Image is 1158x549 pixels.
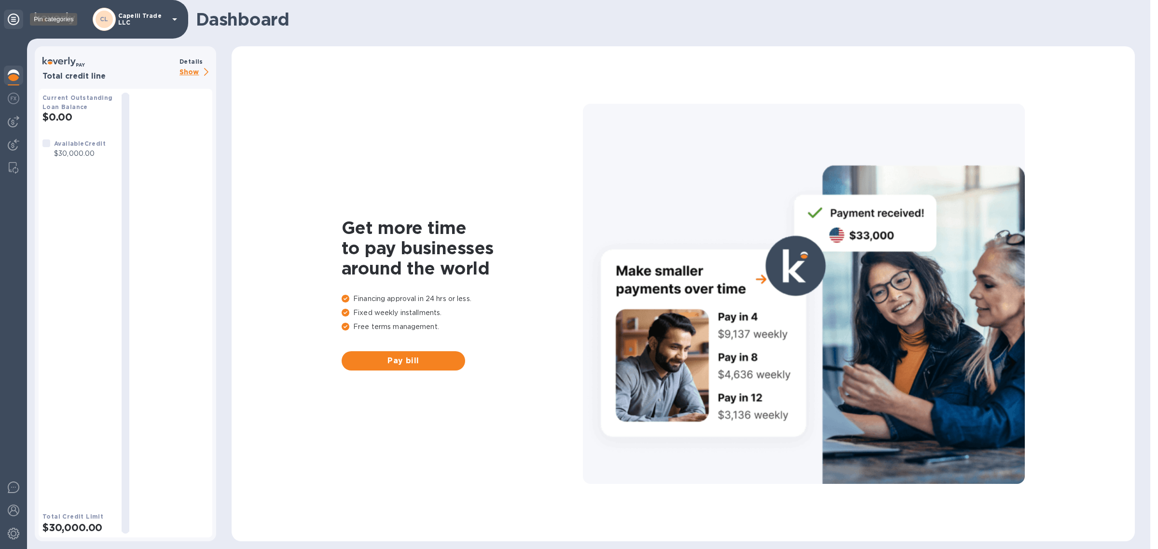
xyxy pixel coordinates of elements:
[35,13,75,24] img: Logo
[8,93,19,104] img: Foreign exchange
[100,15,109,23] b: CL
[54,140,106,147] b: Available Credit
[42,513,103,520] b: Total Credit Limit
[118,13,166,26] p: Capelli Trade LLC
[42,522,114,534] h2: $30,000.00
[179,58,203,65] b: Details
[42,94,113,110] b: Current Outstanding Loan Balance
[42,72,176,81] h3: Total credit line
[42,111,114,123] h2: $0.00
[342,294,583,304] p: Financing approval in 24 hrs or less.
[342,322,583,332] p: Free terms management.
[54,149,106,159] p: $30,000.00
[342,308,583,318] p: Fixed weekly installments.
[349,355,457,367] span: Pay bill
[342,218,583,278] h1: Get more time to pay businesses around the world
[179,67,212,79] p: Show
[196,9,1130,29] h1: Dashboard
[342,351,465,371] button: Pay bill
